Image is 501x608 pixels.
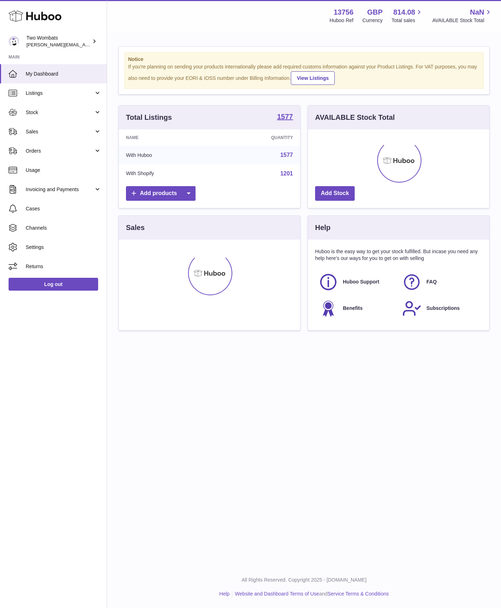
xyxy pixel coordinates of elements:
span: Total sales [391,17,423,24]
strong: 1577 [277,113,293,120]
h3: Help [315,223,330,233]
a: Service Terms & Conditions [328,591,389,597]
span: Sales [26,128,94,135]
div: Currency [363,17,383,24]
td: With Huboo [119,146,217,164]
h3: Sales [126,223,145,233]
span: Invoicing and Payments [26,186,94,193]
a: Add products [126,186,196,201]
p: All Rights Reserved. Copyright 2025 - [DOMAIN_NAME] [113,577,495,583]
a: FAQ [402,272,479,292]
a: Benefits [319,299,395,318]
span: Orders [26,148,94,154]
span: Channels [26,225,101,231]
span: Usage [26,167,101,174]
span: NaN [470,7,484,17]
img: dave@twowombats.com [9,36,19,47]
th: Quantity [217,129,300,146]
a: Log out [9,278,98,291]
span: Stock [26,109,94,116]
span: FAQ [426,279,437,285]
p: Huboo is the easy way to get your stock fulfilled. But incase you need any help here's our ways f... [315,248,482,262]
a: 1577 [280,152,293,158]
th: Name [119,129,217,146]
div: If you're planning on sending your products internationally please add required customs informati... [128,63,480,85]
li: and [232,591,389,597]
span: Subscriptions [426,305,460,312]
span: Benefits [343,305,363,312]
strong: 13756 [334,7,354,17]
a: Huboo Support [319,272,395,292]
a: 1201 [280,170,293,177]
a: 1577 [277,113,293,122]
span: [PERSON_NAME][EMAIL_ADDRESS][DOMAIN_NAME] [26,42,143,47]
a: 814.08 Total sales [391,7,423,24]
a: NaN AVAILABLE Stock Total [432,7,492,24]
div: Huboo Ref [330,17,354,24]
a: Subscriptions [402,299,479,318]
span: Settings [26,244,101,251]
span: Listings [26,90,94,97]
h3: Total Listings [126,113,172,122]
a: Website and Dashboard Terms of Use [235,591,319,597]
strong: Notice [128,56,480,63]
div: Two Wombats [26,35,91,48]
span: AVAILABLE Stock Total [432,17,492,24]
h3: AVAILABLE Stock Total [315,113,395,122]
a: View Listings [291,71,335,85]
a: Help [219,591,230,597]
span: Returns [26,263,101,270]
td: With Shopify [119,164,217,183]
a: Add Stock [315,186,355,201]
span: 814.08 [393,7,415,17]
strong: GBP [367,7,383,17]
span: Huboo Support [343,279,379,285]
span: My Dashboard [26,71,101,77]
span: Cases [26,205,101,212]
